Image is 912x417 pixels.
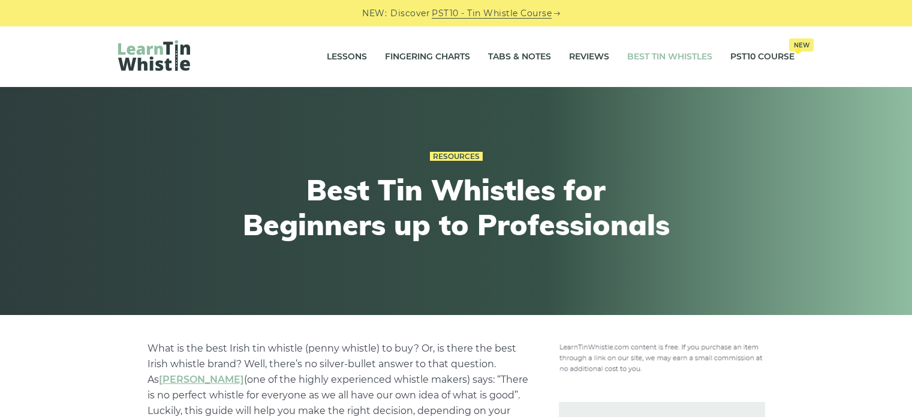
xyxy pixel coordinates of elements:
a: Fingering Charts [385,42,470,72]
a: PST10 CourseNew [730,42,794,72]
img: disclosure [559,341,765,373]
a: Best Tin Whistles [627,42,712,72]
a: Reviews [569,42,609,72]
a: Lessons [327,42,367,72]
a: Tabs & Notes [488,42,551,72]
h1: Best Tin Whistles for Beginners up to Professionals [236,173,677,242]
a: Resources [430,152,483,161]
a: undefined (opens in a new tab) [159,374,244,385]
img: LearnTinWhistle.com [118,40,190,71]
span: New [789,38,814,52]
